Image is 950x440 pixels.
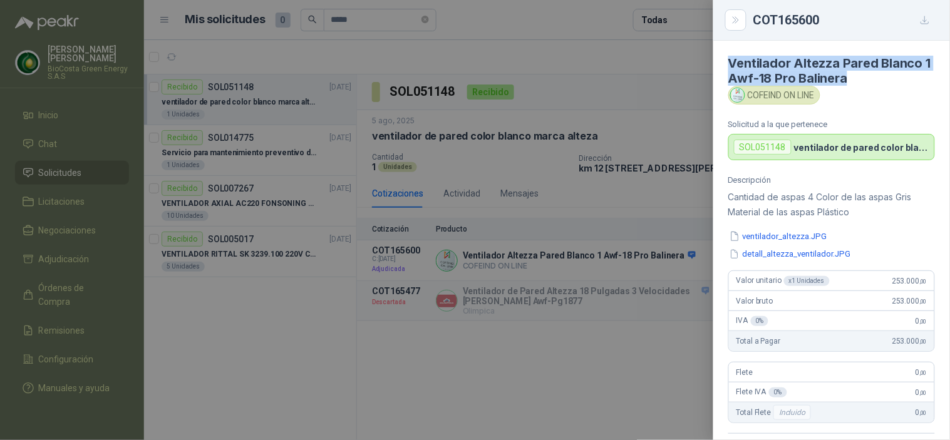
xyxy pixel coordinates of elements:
[916,388,927,397] span: 0
[736,276,830,286] span: Valor unitario
[892,277,927,285] span: 253.000
[916,368,927,377] span: 0
[736,337,780,345] span: Total a Pagar
[784,276,830,286] div: x 1 Unidades
[728,248,852,261] button: detall_altezza_ventilador.JPG
[892,297,927,305] span: 253.000
[919,298,927,305] span: ,00
[736,405,813,420] span: Total Flete
[751,316,769,326] div: 0 %
[734,140,792,155] div: SOL051148
[728,13,743,28] button: Close
[916,408,927,417] span: 0
[919,278,927,285] span: ,00
[919,338,927,345] span: ,00
[919,369,927,376] span: ,00
[728,230,829,243] button: ventilador_altezza.JPG
[736,297,773,305] span: Valor bruto
[769,387,787,397] div: 0 %
[916,317,927,325] span: 0
[753,10,935,30] div: COT165600
[728,56,935,86] h4: Ventilador Altezza Pared Blanco 1 Awf-18 Pro Balinera
[736,368,753,377] span: Flete
[919,318,927,325] span: ,00
[919,389,927,396] span: ,00
[773,405,811,420] div: Incluido
[731,88,745,102] img: Company Logo
[794,142,929,153] p: ventilador de pared color blanco marca alteza
[736,316,768,326] span: IVA
[728,120,935,129] p: Solicitud a la que pertenece
[728,175,935,185] p: Descripción
[728,190,935,220] p: Cantidad de aspas 4 Color de las aspas Gris Material de las aspas Plástico
[728,86,820,105] div: COFEIND ON LINE
[919,409,927,416] span: ,00
[736,387,787,397] span: Flete IVA
[892,337,927,345] span: 253.000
